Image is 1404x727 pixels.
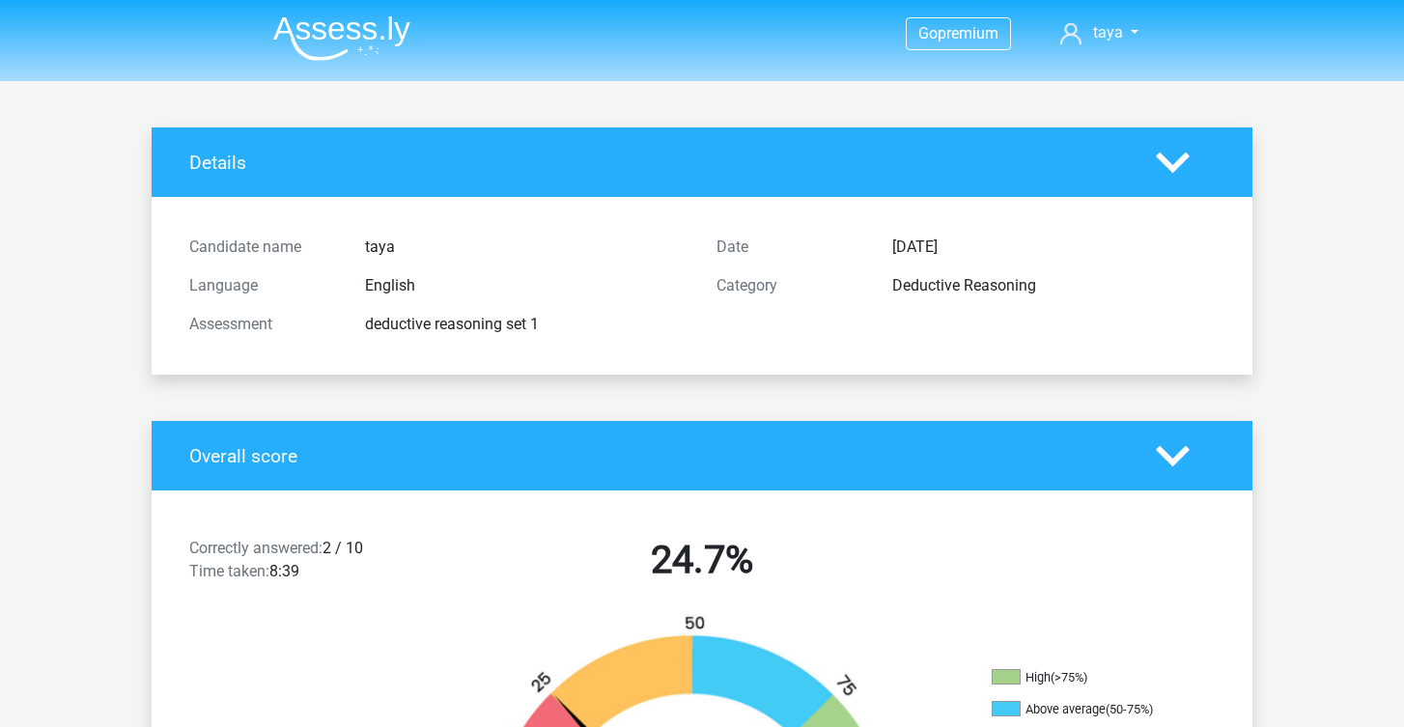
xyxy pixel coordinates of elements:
[702,274,878,297] div: Category
[1106,702,1153,716] div: (50-75%)
[351,274,702,297] div: English
[907,20,1010,46] a: Gopremium
[273,15,410,61] img: Assessly
[1093,23,1123,42] span: taya
[702,236,878,259] div: Date
[992,701,1185,718] li: Above average
[992,669,1185,686] li: High
[938,24,998,42] span: premium
[175,537,438,591] div: 2 / 10 8:39
[189,152,1127,174] h4: Details
[878,236,1229,259] div: [DATE]
[189,445,1127,467] h4: Overall score
[878,274,1229,297] div: Deductive Reasoning
[453,537,951,583] h2: 24.7%
[351,313,702,336] div: deductive reasoning set 1
[1051,670,1087,685] div: (>75%)
[175,313,351,336] div: Assessment
[175,274,351,297] div: Language
[918,24,938,42] span: Go
[175,236,351,259] div: Candidate name
[189,562,269,580] span: Time taken:
[351,236,702,259] div: taya
[1053,21,1146,44] a: taya
[189,539,323,557] span: Correctly answered:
